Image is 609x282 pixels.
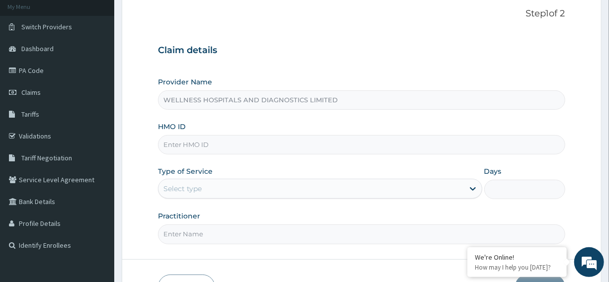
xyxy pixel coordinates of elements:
label: Days [484,166,502,176]
p: How may I help you today? [475,263,559,272]
div: Select type [163,184,202,194]
h3: Claim details [158,45,565,56]
input: Enter Name [158,224,565,244]
input: Enter HMO ID [158,135,565,154]
span: Tariffs [21,110,39,119]
label: HMO ID [158,122,186,132]
span: Dashboard [21,44,54,53]
span: Tariff Negotiation [21,153,72,162]
label: Practitioner [158,211,200,221]
label: Type of Service [158,166,213,176]
span: Claims [21,88,41,97]
span: Switch Providers [21,22,72,31]
label: Provider Name [158,77,212,87]
p: Step 1 of 2 [158,8,565,19]
div: We're Online! [475,253,559,262]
